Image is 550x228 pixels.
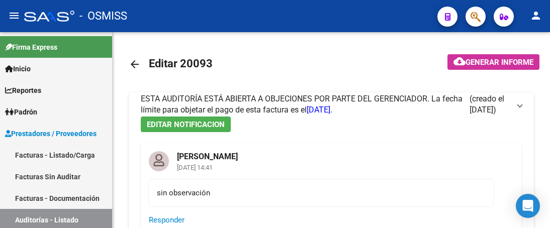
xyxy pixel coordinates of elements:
mat-expansion-panel-header: ESTA AUDITORÍA ESTÁ ABIERTA A OBJECIONES POR PARTE DEL GERENCIADOR. La fecha límite para objetar ... [129,92,534,117]
button: Generar informe [447,54,539,70]
div: sin observación [157,187,486,198]
span: Padrón [5,106,37,118]
div: Open Intercom Messenger [516,194,540,218]
span: [DATE]. [307,105,332,115]
span: - OSMISS [79,5,127,27]
span: Firma Express [5,42,57,53]
span: Inicio [5,63,31,74]
mat-card-subtitle: [DATE] 14:41 [169,164,246,171]
mat-icon: cloud_download [453,55,466,67]
mat-card-title: [PERSON_NAME] [169,143,246,162]
span: Prestadores / Proveedores [5,128,97,139]
span: Editar 20093 [149,57,213,70]
mat-icon: menu [8,10,20,22]
span: Generar informe [466,58,533,67]
span: EDITAR NOTIFICACION [147,120,225,129]
mat-icon: person [530,10,542,22]
span: ESTA AUDITORÍA ESTÁ ABIERTA A OBJECIONES POR PARTE DEL GERENCIADOR. La fecha límite para objetar ... [141,94,463,115]
span: Reportes [5,85,41,96]
span: (creado el [DATE]) [470,93,510,116]
span: Responder [149,215,185,224]
mat-icon: arrow_back [129,58,141,70]
button: EDITAR NOTIFICACION [141,117,231,132]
